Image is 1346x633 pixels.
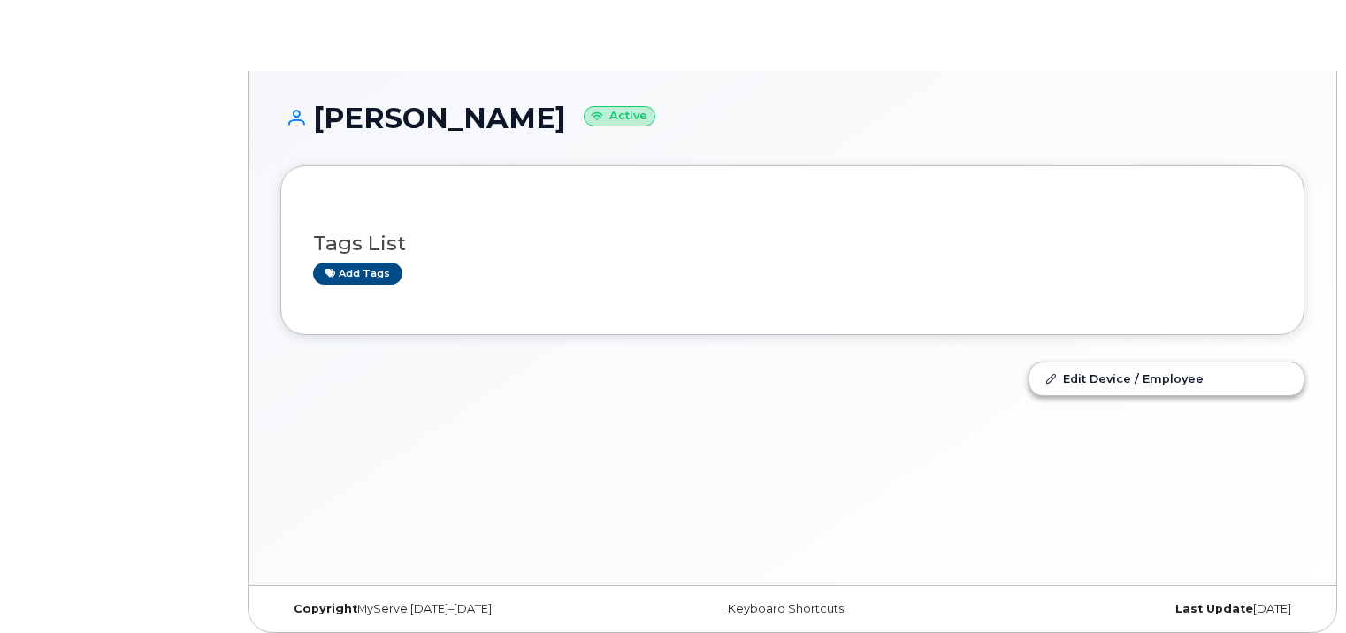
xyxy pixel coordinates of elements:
[584,106,655,126] small: Active
[313,263,402,285] a: Add tags
[1029,362,1304,394] a: Edit Device / Employee
[294,602,357,615] strong: Copyright
[280,602,622,616] div: MyServe [DATE]–[DATE]
[280,103,1304,133] h1: [PERSON_NAME]
[728,602,844,615] a: Keyboard Shortcuts
[1175,602,1253,615] strong: Last Update
[313,233,1272,255] h3: Tags List
[963,602,1304,616] div: [DATE]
